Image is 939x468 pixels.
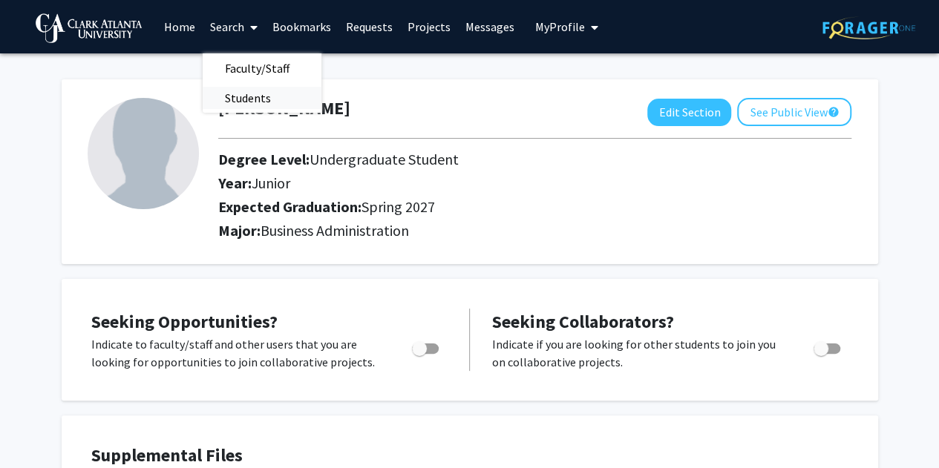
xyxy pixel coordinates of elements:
[36,13,143,43] img: Clark Atlanta University Logo
[310,150,459,168] span: Undergraduate Student
[203,1,265,53] a: Search
[261,221,409,240] span: Business Administration
[203,87,321,109] a: Students
[338,1,400,53] a: Requests
[400,1,458,53] a: Projects
[218,222,851,240] h2: Major:
[252,174,290,192] span: Junior
[203,53,312,83] span: Faculty/Staff
[827,103,839,121] mat-icon: help
[218,98,350,119] h1: [PERSON_NAME]
[406,335,447,357] div: Toggle
[157,1,203,53] a: Home
[361,197,435,216] span: Spring 2027
[88,98,199,209] img: Profile Picture
[535,19,585,34] span: My Profile
[91,310,278,333] span: Seeking Opportunities?
[458,1,522,53] a: Messages
[737,98,851,126] button: See Public View
[492,310,674,333] span: Seeking Collaborators?
[203,57,321,79] a: Faculty/Staff
[203,83,293,113] span: Students
[91,445,848,467] h4: Supplemental Files
[91,335,384,371] p: Indicate to faculty/staff and other users that you are looking for opportunities to join collabor...
[11,401,63,457] iframe: Chat
[218,151,792,168] h2: Degree Level:
[808,335,848,357] div: Toggle
[218,174,792,192] h2: Year:
[492,335,785,371] p: Indicate if you are looking for other students to join you on collaborative projects.
[218,198,792,216] h2: Expected Graduation:
[265,1,338,53] a: Bookmarks
[647,99,731,126] button: Edit Section
[822,16,915,39] img: ForagerOne Logo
